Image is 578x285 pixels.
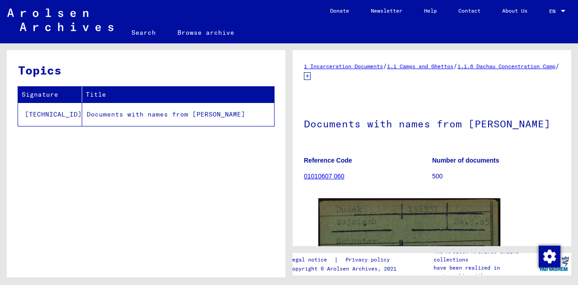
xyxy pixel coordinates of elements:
[304,63,383,70] a: 1 Incarceration Documents
[433,248,536,264] p: The Arolsen Archives online collections
[432,157,499,164] b: Number of documents
[338,255,401,265] a: Privacy policy
[18,61,274,79] h3: Topics
[457,63,555,70] a: 1.1.6 Dachau Concentration Camp
[383,62,387,70] span: /
[453,62,457,70] span: /
[304,157,352,164] b: Reference Code
[289,255,334,265] a: Legal notice
[539,246,560,267] img: Change consent
[18,87,82,103] th: Signature
[82,103,274,126] td: Documents with names from [PERSON_NAME]
[304,173,345,180] a: 01010607 060
[433,264,536,280] p: have been realized in partnership with
[7,9,113,31] img: Arolsen_neg.svg
[432,172,560,181] p: 500
[18,103,82,126] td: [TECHNICAL_ID]
[121,22,167,43] a: Search
[537,252,571,275] img: yv_logo.png
[82,87,274,103] th: Title
[167,22,245,43] a: Browse archive
[304,103,560,143] h1: Documents with names from [PERSON_NAME]
[555,62,559,70] span: /
[289,255,401,265] div: |
[387,63,453,70] a: 1.1 Camps and Ghettos
[549,8,559,14] span: EN
[289,265,401,273] p: Copyright © Arolsen Archives, 2021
